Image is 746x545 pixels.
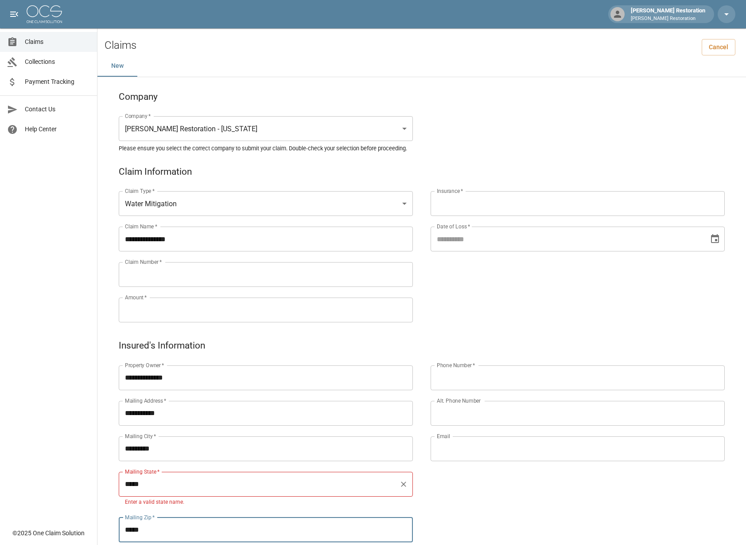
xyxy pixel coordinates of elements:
[437,432,450,440] label: Email
[119,116,413,141] div: [PERSON_NAME] Restoration - [US_STATE]
[25,105,90,114] span: Contact Us
[97,55,746,77] div: dynamic tabs
[125,361,164,369] label: Property Owner
[125,223,157,230] label: Claim Name
[119,145,725,152] h5: Please ensure you select the correct company to submit your claim. Double-check your selection be...
[437,361,475,369] label: Phone Number
[125,498,407,507] p: Enter a valid state name.
[627,6,709,22] div: [PERSON_NAME] Restoration
[97,55,137,77] button: New
[706,230,724,248] button: Choose date
[125,468,159,475] label: Mailing State
[25,77,90,86] span: Payment Tracking
[125,397,166,404] label: Mailing Address
[631,15,705,23] p: [PERSON_NAME] Restoration
[397,478,410,490] button: Clear
[125,258,162,266] label: Claim Number
[27,5,62,23] img: ocs-logo-white-transparent.png
[12,529,85,537] div: © 2025 One Claim Solution
[125,187,155,195] label: Claim Type
[105,39,136,52] h2: Claims
[25,125,90,134] span: Help Center
[125,112,151,120] label: Company
[702,39,735,55] a: Cancel
[119,191,413,216] div: Water Mitigation
[437,187,463,195] label: Insurance
[25,37,90,47] span: Claims
[125,432,156,440] label: Mailing City
[437,397,481,404] label: Alt. Phone Number
[25,57,90,67] span: Collections
[125,514,155,521] label: Mailing Zip
[125,294,147,301] label: Amount
[437,223,470,230] label: Date of Loss
[5,5,23,23] button: open drawer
